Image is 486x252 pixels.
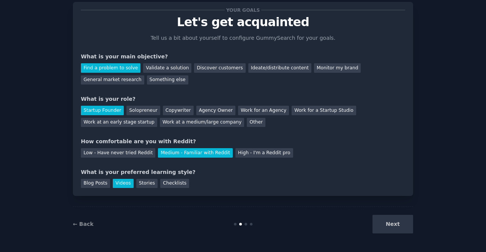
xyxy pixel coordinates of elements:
div: Blog Posts [81,179,110,188]
div: Monitor my brand [314,63,361,73]
div: What is your preferred learning style? [81,168,405,176]
div: Medium - Familiar with Reddit [158,148,232,158]
div: What is your main objective? [81,53,405,61]
div: Copywriter [163,106,194,115]
div: What is your role? [81,95,405,103]
div: Discover customers [194,63,245,73]
p: Tell us a bit about yourself to configure GummySearch for your goals. [147,34,339,42]
span: Your goals [225,6,261,14]
div: Solopreneur [126,106,160,115]
div: Something else [147,75,188,85]
div: General market research [81,75,144,85]
div: Validate a solution [143,63,191,73]
div: Ideate/distribute content [248,63,311,73]
div: Agency Owner [196,106,235,115]
div: Videos [113,179,134,188]
div: Work for a Startup Studio [292,106,356,115]
div: High - I'm a Reddit pro [235,148,293,158]
div: Work for an Agency [238,106,289,115]
div: Checklists [160,179,189,188]
div: Other [247,118,265,127]
div: Find a problem to solve [81,63,140,73]
div: Stories [136,179,158,188]
div: Work at an early stage startup [81,118,157,127]
div: Startup Founder [81,106,124,115]
p: Let's get acquainted [81,16,405,29]
div: How comfortable are you with Reddit? [81,138,405,146]
div: Work at a medium/large company [160,118,244,127]
a: ← Back [73,221,93,227]
div: Low - Have never tried Reddit [81,148,155,158]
